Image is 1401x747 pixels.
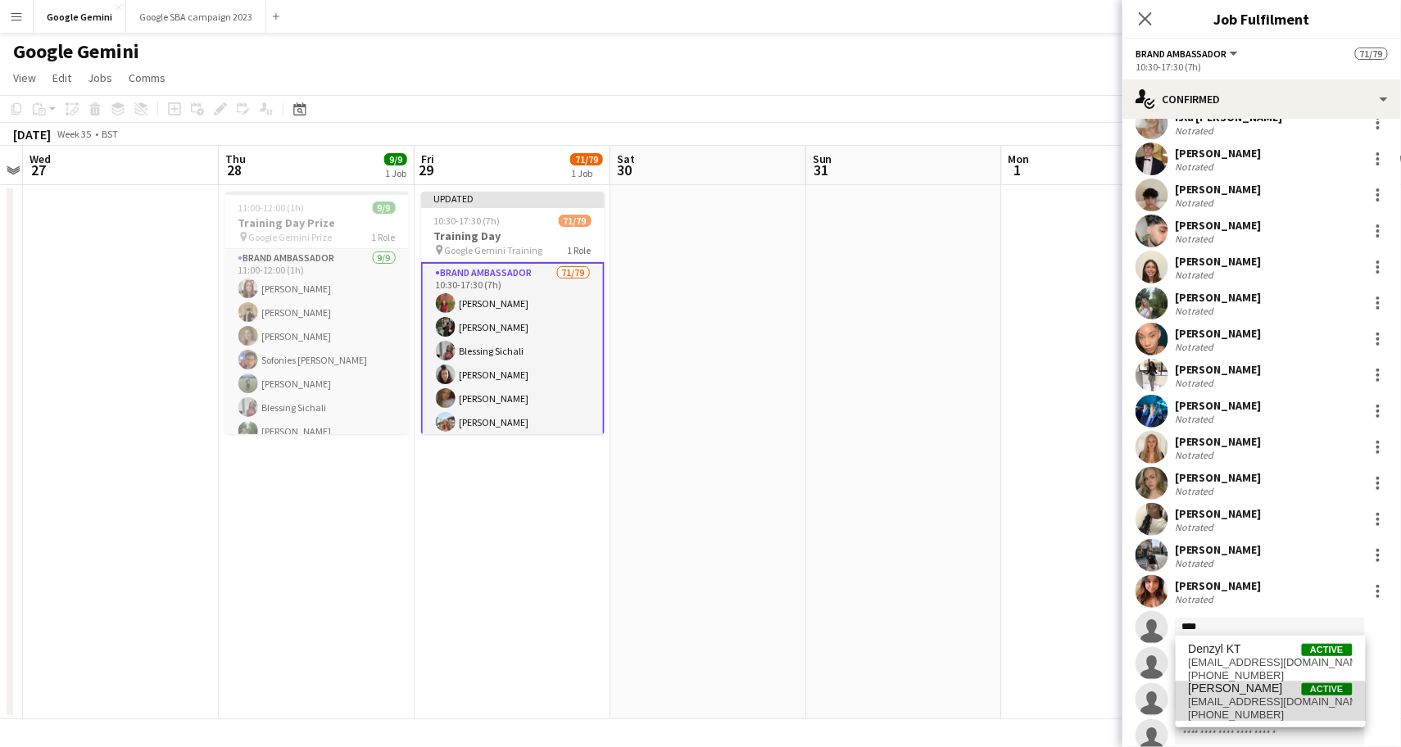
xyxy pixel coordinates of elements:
[385,167,406,179] div: 1 Job
[421,192,605,205] div: Updated
[52,70,71,85] span: Edit
[421,229,605,243] h3: Training Day
[419,161,434,179] span: 29
[1175,341,1217,353] div: Not rated
[102,128,118,140] div: BST
[1302,683,1353,695] span: Active
[238,201,305,214] span: 11:00-12:00 (1h)
[225,152,246,166] span: Thu
[27,161,51,179] span: 27
[34,1,126,33] button: Google Gemini
[54,128,95,140] span: Week 35
[1009,152,1030,166] span: Mon
[1189,709,1353,722] span: +4407519284207
[225,249,409,495] app-card-role: Brand Ambassador9/911:00-12:00 (1h)[PERSON_NAME][PERSON_NAME][PERSON_NAME]Sofonies [PERSON_NAME][...
[1175,593,1217,605] div: Not rated
[1189,695,1353,709] span: denzelnm@yahoo.com
[1175,290,1262,305] div: [PERSON_NAME]
[1122,8,1401,29] h3: Job Fulfilment
[13,39,139,64] h1: Google Gemini
[1136,48,1240,60] button: Brand Ambassador
[29,152,51,166] span: Wed
[1122,79,1401,119] div: Confirmed
[1175,197,1217,209] div: Not rated
[1136,48,1227,60] span: Brand Ambassador
[223,161,246,179] span: 28
[1175,506,1262,521] div: [PERSON_NAME]
[126,1,266,33] button: Google SBA campaign 2023
[445,244,543,256] span: Google Gemini Training
[1175,557,1217,569] div: Not rated
[434,215,501,227] span: 10:30-17:30 (7h)
[13,70,36,85] span: View
[568,244,592,256] span: 1 Role
[570,153,603,165] span: 71/79
[1175,485,1217,497] div: Not rated
[7,67,43,88] a: View
[810,161,832,179] span: 31
[88,70,112,85] span: Jobs
[1355,48,1388,60] span: 71/79
[225,192,409,434] app-job-card: 11:00-12:00 (1h)9/9Training Day Prize Google Gemini Prize1 RoleBrand Ambassador9/911:00-12:00 (1h...
[1136,61,1388,73] div: 10:30-17:30 (7h)
[421,192,605,434] app-job-card: Updated10:30-17:30 (7h)71/79Training Day Google Gemini Training1 RoleBrand Ambassador71/7910:30-1...
[1175,146,1262,161] div: [PERSON_NAME]
[249,231,333,243] span: Google Gemini Prize
[1175,326,1262,341] div: [PERSON_NAME]
[614,161,635,179] span: 30
[1189,681,1283,695] span: Denzel Mungai
[1189,669,1353,682] span: +6591917045
[1175,377,1217,389] div: Not rated
[1175,449,1217,461] div: Not rated
[373,201,396,214] span: 9/9
[1175,218,1262,233] div: [PERSON_NAME]
[1175,254,1262,269] div: [PERSON_NAME]
[1189,656,1353,669] span: tekuto1309@gmail.com
[129,70,165,85] span: Comms
[1189,642,1242,656] span: Denzyl KT
[1175,434,1262,449] div: [PERSON_NAME]
[1175,398,1262,413] div: [PERSON_NAME]
[1175,305,1217,317] div: Not rated
[384,153,407,165] span: 9/9
[571,167,602,179] div: 1 Job
[1175,578,1262,593] div: [PERSON_NAME]
[1175,362,1262,377] div: [PERSON_NAME]
[1175,269,1217,281] div: Not rated
[1175,521,1217,533] div: Not rated
[1175,182,1262,197] div: [PERSON_NAME]
[81,67,119,88] a: Jobs
[13,126,51,143] div: [DATE]
[1175,470,1262,485] div: [PERSON_NAME]
[813,152,832,166] span: Sun
[122,67,172,88] a: Comms
[1175,161,1217,173] div: Not rated
[1175,542,1262,557] div: [PERSON_NAME]
[372,231,396,243] span: 1 Role
[559,215,592,227] span: 71/79
[225,215,409,230] h3: Training Day Prize
[1006,161,1030,179] span: 1
[1175,233,1217,245] div: Not rated
[46,67,78,88] a: Edit
[617,152,635,166] span: Sat
[1175,413,1217,425] div: Not rated
[1175,124,1217,137] div: Not rated
[1302,644,1353,656] span: Active
[421,152,434,166] span: Fri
